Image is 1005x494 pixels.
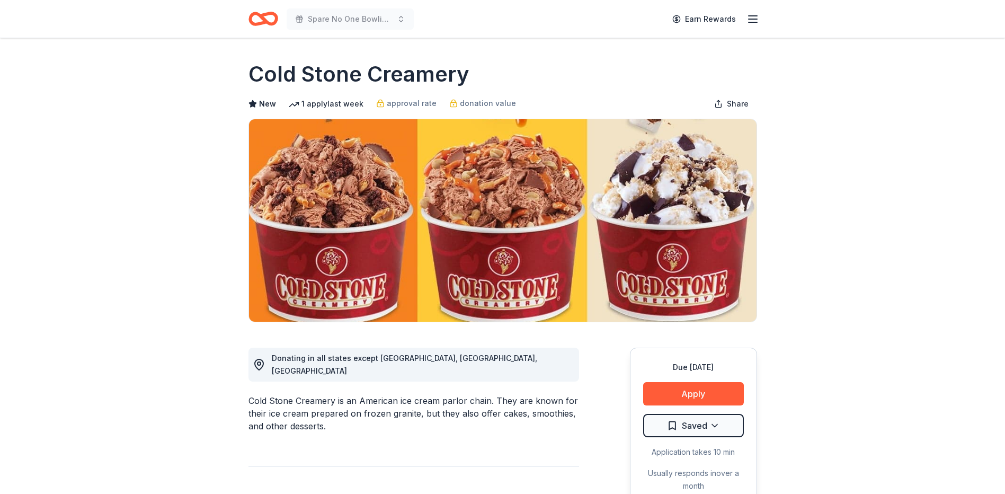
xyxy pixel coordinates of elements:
span: Spare No One Bowling Event [308,13,393,25]
img: Image for Cold Stone Creamery [249,119,757,322]
span: donation value [460,97,516,110]
button: Apply [643,382,744,405]
span: approval rate [387,97,437,110]
a: Earn Rewards [666,10,742,29]
button: Saved [643,414,744,437]
div: 1 apply last week [289,98,363,110]
a: approval rate [376,97,437,110]
a: donation value [449,97,516,110]
div: Usually responds in over a month [643,467,744,492]
div: Due [DATE] [643,361,744,374]
div: Application takes 10 min [643,446,744,458]
button: Share [706,93,757,114]
h1: Cold Stone Creamery [248,59,469,89]
span: Saved [682,419,707,433]
span: Share [727,98,749,110]
a: Home [248,6,278,31]
button: Spare No One Bowling Event [287,8,414,30]
span: Donating in all states except [GEOGRAPHIC_DATA], [GEOGRAPHIC_DATA], [GEOGRAPHIC_DATA] [272,354,537,375]
div: Cold Stone Creamery is an American ice cream parlor chain. They are known for their ice cream pre... [248,394,579,433]
span: New [259,98,276,110]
